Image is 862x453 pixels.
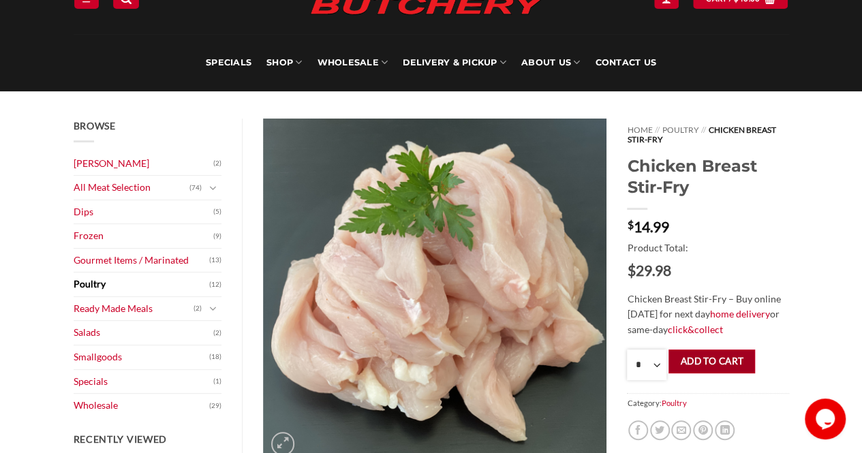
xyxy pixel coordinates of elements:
span: Category: [627,393,788,413]
span: // [655,125,660,135]
a: Dips [74,200,214,224]
button: Toggle [205,181,221,196]
a: About Us [521,34,580,91]
span: (2) [213,153,221,174]
span: $29.98 [627,263,788,277]
a: Poultry [74,272,210,296]
bdi: 14.99 [627,218,668,235]
a: Wholesale [317,34,388,91]
a: click&collect [667,324,722,335]
span: (9) [213,226,221,247]
span: Chicken Breast Stir-Fry [627,125,775,144]
span: (2) [213,323,221,343]
span: Browse [74,120,116,131]
a: Home [627,125,652,135]
a: Delivery & Pickup [403,34,506,91]
a: Gourmet Items / Marinated [74,249,210,272]
a: Specials [206,34,251,91]
a: Smallgoods [74,345,210,369]
a: Email to a Friend [671,420,691,440]
span: (2) [194,298,202,319]
button: Add to cart [668,349,755,373]
a: Contact Us [595,34,656,91]
a: Share on LinkedIn [715,420,735,440]
span: // [701,125,706,135]
a: home delivery [709,308,769,319]
a: Share on Twitter [650,420,670,440]
a: Poultry [661,399,686,407]
a: All Meat Selection [74,176,190,200]
span: Recently Viewed [74,433,168,445]
span: $ [627,219,633,230]
a: Specials [74,370,214,394]
span: (1) [213,371,221,392]
span: (13) [209,250,221,270]
a: Pin on Pinterest [693,420,713,440]
h1: Chicken Breast Stir-Fry [627,155,788,198]
span: (12) [209,275,221,295]
a: Share on Facebook [628,420,648,440]
button: Toggle [205,301,221,316]
p: Chicken Breast Stir-Fry – Buy online [DATE] for next day or same-day [627,292,788,338]
a: [PERSON_NAME] [74,152,214,176]
span: (18) [209,347,221,367]
a: Poultry [662,125,698,135]
a: SHOP [266,34,302,91]
span: (74) [189,178,202,198]
iframe: chat widget [805,399,848,439]
a: Salads [74,321,214,345]
a: Frozen [74,224,214,248]
span: (5) [213,202,221,222]
a: Wholesale [74,394,210,418]
span: (29) [209,396,221,416]
div: Product Total: [627,240,788,277]
a: Ready Made Meals [74,297,194,321]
